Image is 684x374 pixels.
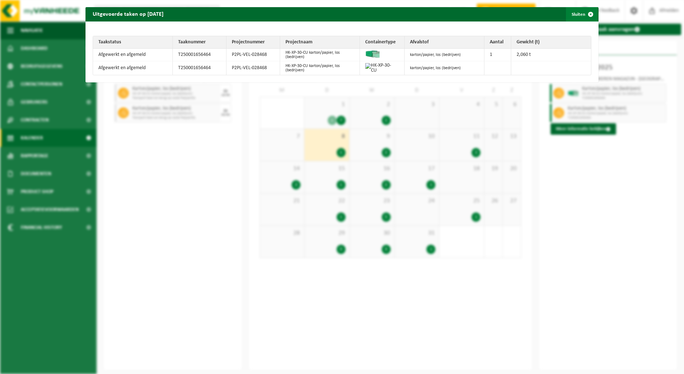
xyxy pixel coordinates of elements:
td: T250001656464 [173,61,226,75]
th: Projectnummer [226,36,280,49]
th: Gewicht (t) [511,36,591,49]
button: Sluiten [566,7,598,21]
td: HK-XP-30-CU karton/papier, los (bedrijven) [280,61,360,75]
th: Afvalstof [405,36,484,49]
h2: Uitgevoerde taken op [DATE] [85,7,171,21]
th: Aantal [484,36,511,49]
td: Afgewerkt en afgemeld [93,61,173,75]
td: 2,060 t [511,49,591,61]
img: HK-XP-30-CU [365,63,395,73]
th: Taaknummer [173,36,226,49]
td: P2PL-VEL-028468 [226,49,280,61]
td: Afgewerkt en afgemeld [93,49,173,61]
td: karton/papier, los (bedrijven) [405,61,484,75]
th: Containertype [360,36,405,49]
td: HK-XP-30-CU karton/papier, los (bedrijven) [280,49,360,61]
th: Projectnaam [280,36,360,49]
th: Taakstatus [93,36,173,49]
td: 1 [484,49,511,61]
td: T250001656464 [173,49,226,61]
td: karton/papier, los (bedrijven) [405,49,484,61]
td: P2PL-VEL-028468 [226,61,280,75]
img: HK-XP-30-GN-00 [365,51,380,58]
